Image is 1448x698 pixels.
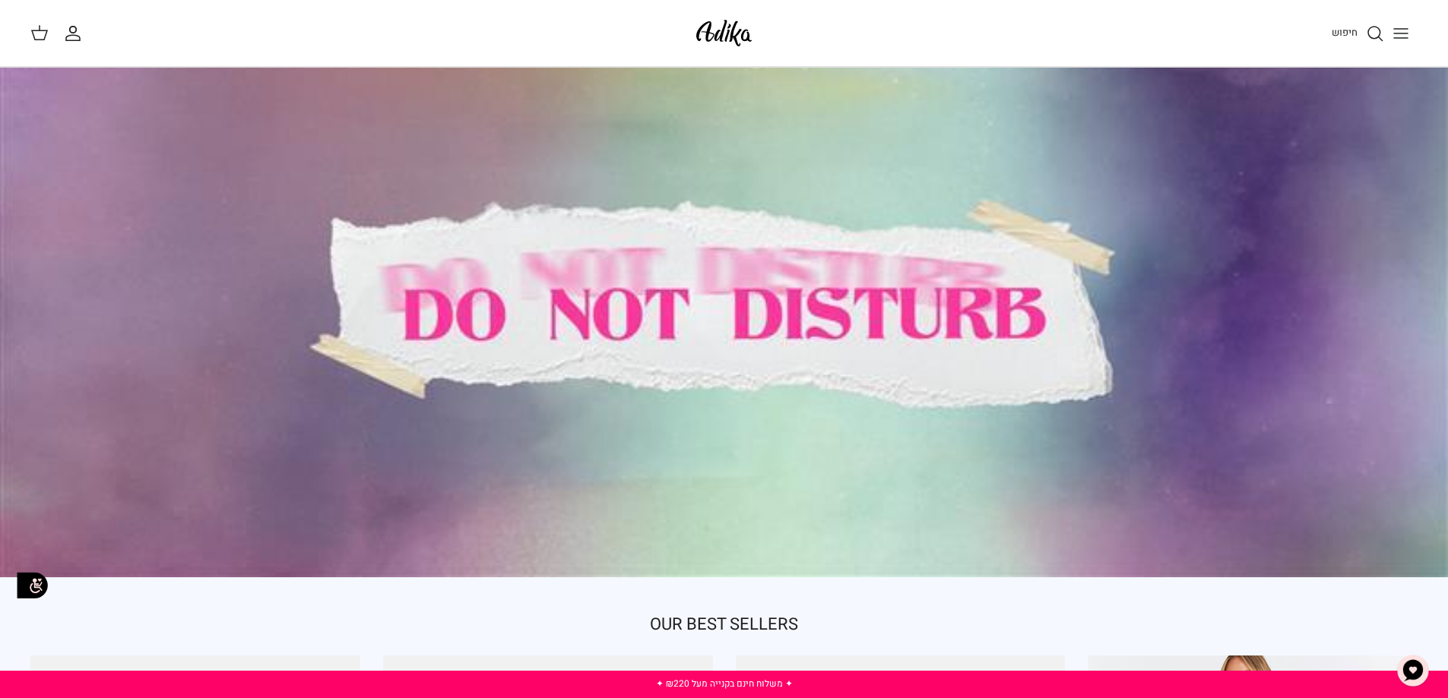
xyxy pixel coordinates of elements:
a: ✦ משלוח חינם בקנייה מעל ₪220 ✦ [656,677,793,690]
a: החשבון שלי [64,24,88,43]
span: חיפוש [1332,25,1358,39]
a: חיפוש [1332,24,1384,43]
button: צ'אט [1390,648,1436,693]
img: accessibility_icon02.svg [11,564,53,606]
a: OUR BEST SELLERS [650,612,798,636]
img: Adika IL [692,15,756,51]
button: Toggle menu [1384,17,1418,50]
